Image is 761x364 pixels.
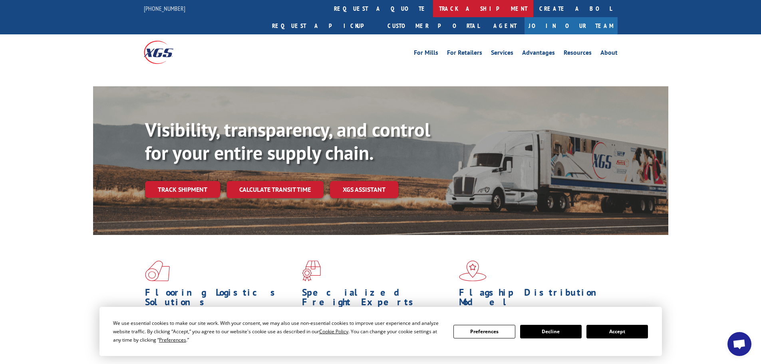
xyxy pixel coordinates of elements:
a: Services [491,50,513,58]
div: Open chat [727,332,751,356]
button: Preferences [453,325,515,338]
a: About [600,50,618,58]
a: Calculate transit time [227,181,324,198]
a: XGS ASSISTANT [330,181,398,198]
b: Visibility, transparency, and control for your entire supply chain. [145,117,430,165]
a: [PHONE_NUMBER] [144,4,185,12]
a: Resources [564,50,592,58]
div: We use essential cookies to make our site work. With your consent, we may also use non-essential ... [113,319,444,344]
img: xgs-icon-flagship-distribution-model-red [459,261,487,281]
a: Request a pickup [266,17,381,34]
a: Customer Portal [381,17,485,34]
a: Join Our Team [525,17,618,34]
h1: Specialized Freight Experts [302,288,453,311]
h1: Flagship Distribution Model [459,288,610,311]
a: Agent [485,17,525,34]
button: Decline [520,325,582,338]
img: xgs-icon-total-supply-chain-intelligence-red [145,261,170,281]
div: Cookie Consent Prompt [99,307,662,356]
a: For Retailers [447,50,482,58]
a: Track shipment [145,181,220,198]
span: Cookie Policy [319,328,348,335]
h1: Flooring Logistics Solutions [145,288,296,311]
a: For Mills [414,50,438,58]
a: Advantages [522,50,555,58]
img: xgs-icon-focused-on-flooring-red [302,261,321,281]
button: Accept [586,325,648,338]
span: Preferences [159,336,186,343]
